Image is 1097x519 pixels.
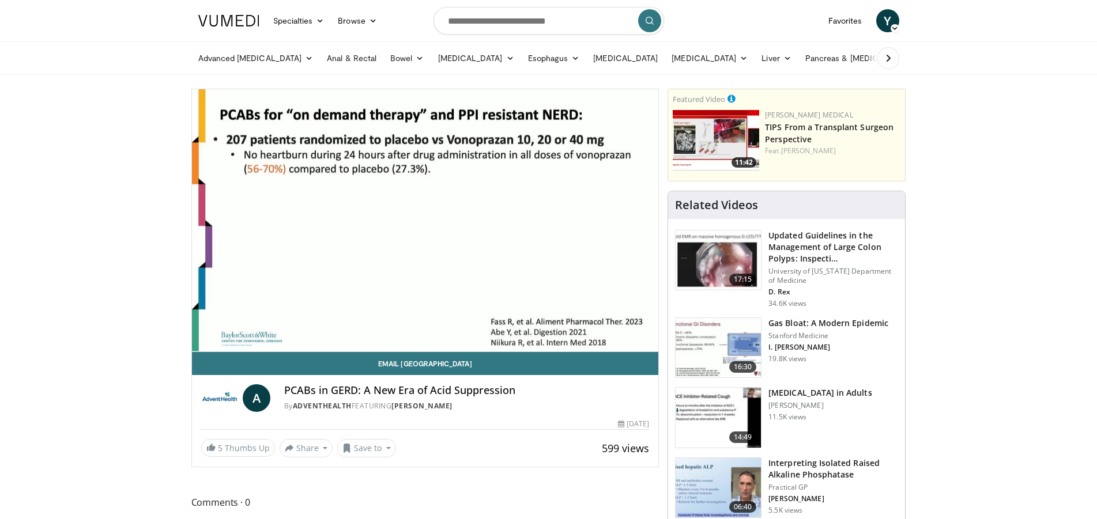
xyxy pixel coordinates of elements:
p: D. Rex [768,287,898,297]
p: 34.6K views [768,299,806,308]
small: Featured Video [673,94,725,104]
button: Share [280,439,333,457]
p: 11.5K views [768,412,806,422]
a: Liver [755,47,798,70]
img: 6a4ee52d-0f16-480d-a1b4-8187386ea2ed.150x105_q85_crop-smart_upscale.jpg [676,458,761,518]
a: Browse [331,9,384,32]
a: Specialties [266,9,331,32]
a: Email [GEOGRAPHIC_DATA] [192,352,659,375]
p: Stanford Medicine [768,331,888,340]
a: 16:30 Gas Bloat: A Modern Epidemic Stanford Medicine I. [PERSON_NAME] 19.8K views [675,317,898,378]
h4: Related Videos [675,198,758,212]
span: 14:49 [729,431,757,443]
p: 19.8K views [768,354,806,363]
a: Bowel [383,47,431,70]
img: 4003d3dc-4d84-4588-a4af-bb6b84f49ae6.150x105_q85_crop-smart_upscale.jpg [673,110,759,171]
p: [PERSON_NAME] [768,401,872,410]
button: Save to [337,439,396,457]
a: 06:40 Interpreting Isolated Raised Alkaline Phosphatase Practical GP [PERSON_NAME] 5.5K views [675,457,898,518]
h4: PCABs in GERD: A New Era of Acid Suppression [284,384,650,397]
a: Favorites [821,9,869,32]
a: AdventHealth [293,401,352,411]
p: University of [US_STATE] Department of Medicine [768,267,898,285]
h3: [MEDICAL_DATA] in Adults [768,387,872,399]
a: 11:42 [673,110,759,171]
a: [MEDICAL_DATA] [431,47,521,70]
a: [PERSON_NAME] [391,401,453,411]
a: [PERSON_NAME] [781,146,836,156]
span: 06:40 [729,501,757,513]
p: [PERSON_NAME] [768,494,898,503]
a: Esophagus [521,47,587,70]
a: A [243,384,270,412]
span: 5 [218,442,223,453]
h3: Updated Guidelines in the Management of Large Colon Polyps: Inspecti… [768,230,898,264]
a: [MEDICAL_DATA] [586,47,665,70]
h3: Interpreting Isolated Raised Alkaline Phosphatase [768,457,898,480]
a: 17:15 Updated Guidelines in the Management of Large Colon Polyps: Inspecti… University of [US_STA... [675,230,898,308]
a: 14:49 [MEDICAL_DATA] in Adults [PERSON_NAME] 11.5K views [675,387,898,448]
p: I. [PERSON_NAME] [768,343,888,352]
h3: Gas Bloat: A Modern Epidemic [768,317,888,329]
img: AdventHealth [201,384,238,412]
a: [PERSON_NAME] Medical [765,110,853,120]
video-js: Video Player [192,89,659,352]
span: 599 views [602,441,649,455]
img: 480ec31d-e3c1-475b-8289-0a0659db689a.150x105_q85_crop-smart_upscale.jpg [676,318,761,378]
a: TIPS From a Transplant Surgeon Perspective [765,122,894,145]
img: VuMedi Logo [198,15,259,26]
a: [MEDICAL_DATA] [665,47,755,70]
a: Advanced [MEDICAL_DATA] [191,47,321,70]
p: 5.5K views [768,506,802,515]
div: Feat. [765,146,900,156]
img: dfcfcb0d-b871-4e1a-9f0c-9f64970f7dd8.150x105_q85_crop-smart_upscale.jpg [676,230,761,290]
div: By FEATURING [284,401,650,411]
p: Practical GP [768,483,898,492]
div: [DATE] [618,419,649,429]
span: 17:15 [729,274,757,285]
span: 16:30 [729,361,757,373]
a: 5 Thumbs Up [201,439,275,457]
a: Anal & Rectal [320,47,383,70]
a: Y [876,9,899,32]
a: Pancreas & [MEDICAL_DATA] [798,47,933,70]
span: 11:42 [732,157,756,168]
span: Comments 0 [191,495,659,510]
input: Search topics, interventions [433,7,664,35]
img: 11950cd4-d248-4755-8b98-ec337be04c84.150x105_q85_crop-smart_upscale.jpg [676,388,761,448]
